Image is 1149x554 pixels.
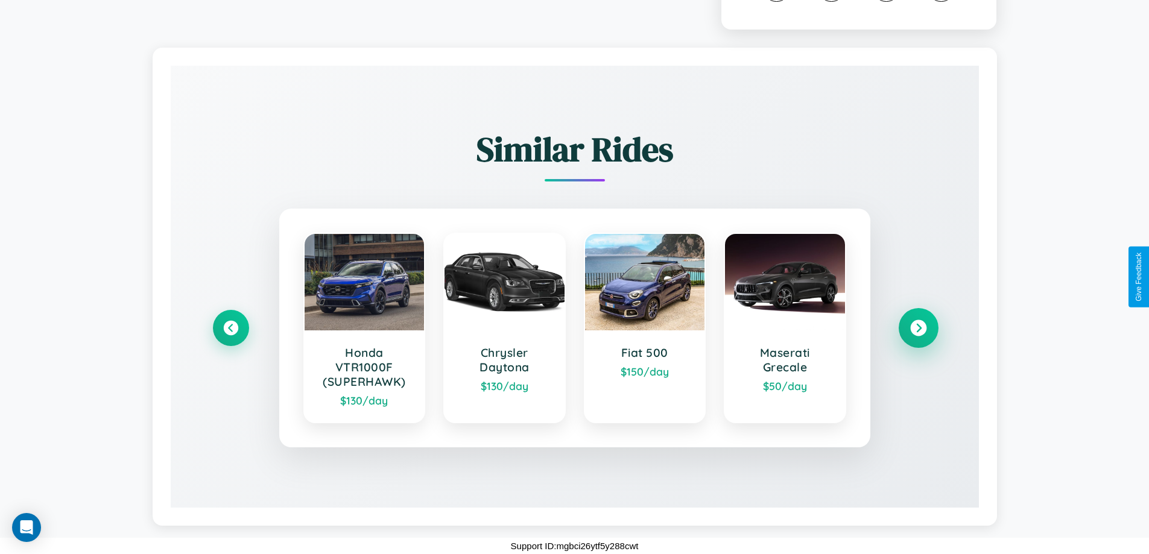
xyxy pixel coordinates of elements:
a: Chrysler Daytona$130/day [443,233,566,423]
div: $ 130 /day [457,379,552,392]
h3: Honda VTR1000F (SUPERHAWK) [317,345,413,389]
h3: Fiat 500 [597,345,693,360]
a: Honda VTR1000F (SUPERHAWK)$130/day [303,233,426,423]
a: Maserati Grecale$50/day [724,233,846,423]
a: Fiat 500$150/day [584,233,706,423]
h3: Chrysler Daytona [457,345,552,374]
div: $ 50 /day [737,379,833,392]
div: Open Intercom Messenger [12,513,41,542]
div: Give Feedback [1135,253,1143,301]
p: Support ID: mgbci26ytf5y288cwt [511,538,639,554]
h3: Maserati Grecale [737,345,833,374]
div: $ 150 /day [597,365,693,378]
div: $ 130 /day [317,394,413,407]
h2: Similar Rides [213,126,937,172]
